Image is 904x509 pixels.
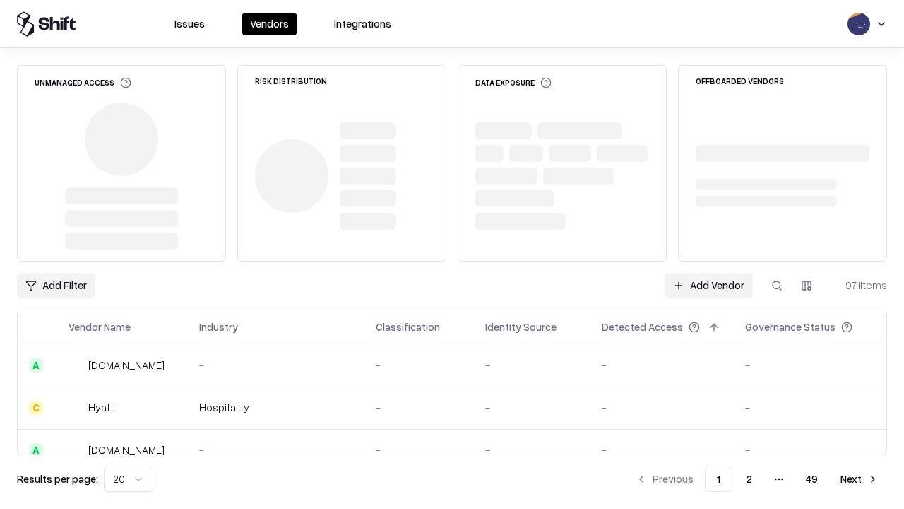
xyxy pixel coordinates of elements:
button: 1 [705,467,732,492]
div: Hospitality [199,400,353,415]
a: Add Vendor [665,273,753,298]
div: - [485,443,579,457]
div: Offboarded Vendors [696,77,784,85]
div: [DOMAIN_NAME] [88,443,165,457]
img: primesec.co.il [69,443,83,457]
div: - [745,358,875,373]
img: intrado.com [69,358,83,373]
div: Risk Distribution [255,77,327,85]
div: A [29,443,43,457]
div: - [199,358,353,373]
div: Classification [376,320,440,334]
button: 49 [795,467,829,492]
nav: pagination [627,467,887,492]
button: Next [832,467,887,492]
img: Hyatt [69,401,83,415]
div: Unmanaged Access [35,77,131,88]
div: - [376,400,463,415]
div: Detected Access [602,320,683,334]
div: - [376,358,463,373]
div: - [602,358,722,373]
div: Hyatt [88,400,114,415]
button: Vendors [242,13,297,35]
p: Results per page: [17,472,98,486]
div: [DOMAIN_NAME] [88,358,165,373]
div: 971 items [831,278,887,293]
div: - [199,443,353,457]
div: A [29,358,43,373]
button: Integrations [326,13,400,35]
button: 2 [735,467,763,492]
button: Issues [166,13,213,35]
div: Governance Status [745,320,835,334]
button: Add Filter [17,273,95,298]
div: - [376,443,463,457]
div: - [745,400,875,415]
div: - [602,443,722,457]
div: Vendor Name [69,320,131,334]
div: - [745,443,875,457]
div: C [29,401,43,415]
div: - [485,358,579,373]
div: - [602,400,722,415]
div: - [485,400,579,415]
div: Industry [199,320,238,334]
div: Data Exposure [475,77,552,88]
div: Identity Source [485,320,557,334]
